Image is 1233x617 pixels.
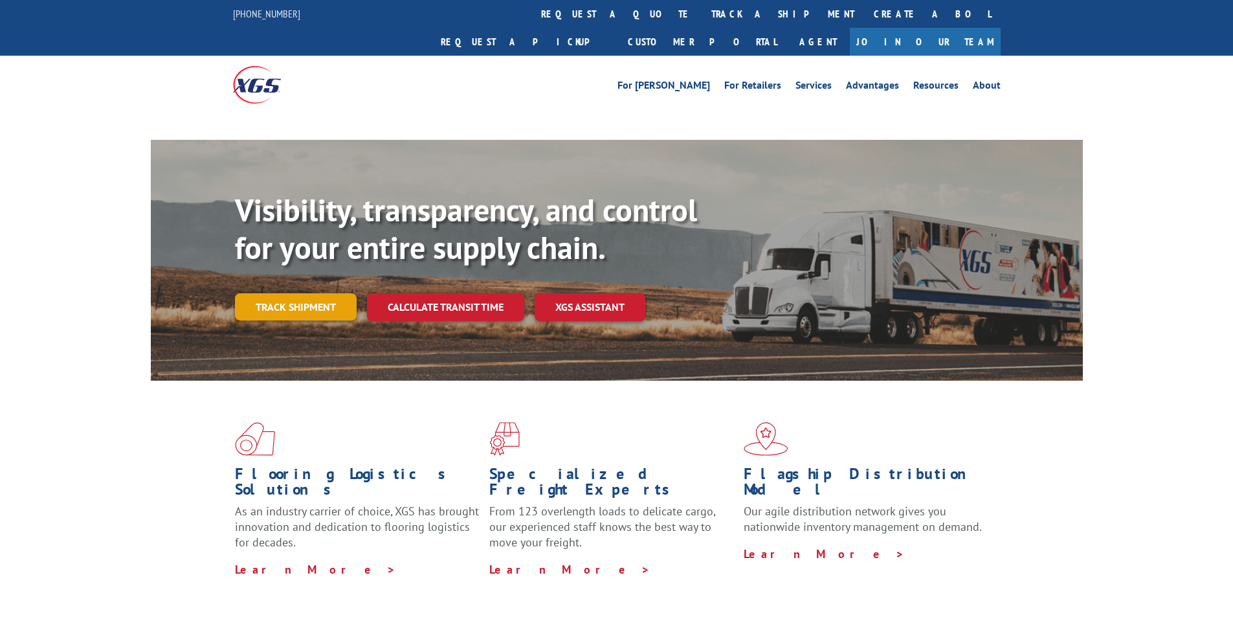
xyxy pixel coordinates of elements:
[489,504,734,561] p: From 123 overlength loads to delicate cargo, our experienced staff knows the best way to move you...
[235,293,357,320] a: Track shipment
[431,28,618,56] a: Request a pickup
[795,80,832,95] a: Services
[235,190,697,267] b: Visibility, transparency, and control for your entire supply chain.
[850,28,1001,56] a: Join Our Team
[489,562,650,577] a: Learn More >
[724,80,781,95] a: For Retailers
[617,80,710,95] a: For [PERSON_NAME]
[973,80,1001,95] a: About
[786,28,850,56] a: Agent
[744,546,905,561] a: Learn More >
[235,562,396,577] a: Learn More >
[535,293,645,321] a: XGS ASSISTANT
[235,422,275,456] img: xgs-icon-total-supply-chain-intelligence-red
[846,80,899,95] a: Advantages
[744,422,788,456] img: xgs-icon-flagship-distribution-model-red
[235,504,479,550] span: As an industry carrier of choice, XGS has brought innovation and dedication to flooring logistics...
[744,504,982,534] span: Our agile distribution network gives you nationwide inventory management on demand.
[489,466,734,504] h1: Specialized Freight Experts
[235,466,480,504] h1: Flooring Logistics Solutions
[489,422,520,456] img: xgs-icon-focused-on-flooring-red
[233,7,300,20] a: [PHONE_NUMBER]
[618,28,786,56] a: Customer Portal
[367,293,524,321] a: Calculate transit time
[913,80,959,95] a: Resources
[744,466,988,504] h1: Flagship Distribution Model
